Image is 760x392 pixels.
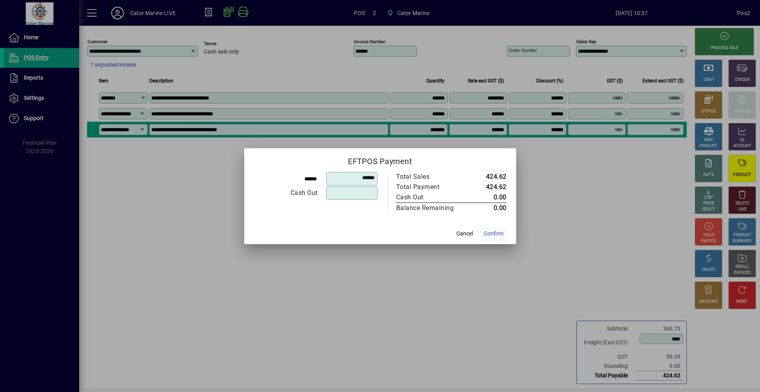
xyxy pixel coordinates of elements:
[471,172,507,182] td: 424.62
[484,229,503,238] span: Confirm
[456,229,473,238] span: Cancel
[396,193,463,202] div: Cash Out
[471,192,507,203] td: 0.00
[254,188,318,198] div: Cash Out
[396,182,471,192] td: Total Payment
[481,227,507,241] button: Confirm
[471,203,507,213] td: 0.00
[396,203,463,213] div: Balance Remaining
[471,182,507,192] td: 424.62
[244,148,516,171] h2: EFTPOS Payment
[452,227,477,241] button: Cancel
[396,172,471,182] td: Total Sales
